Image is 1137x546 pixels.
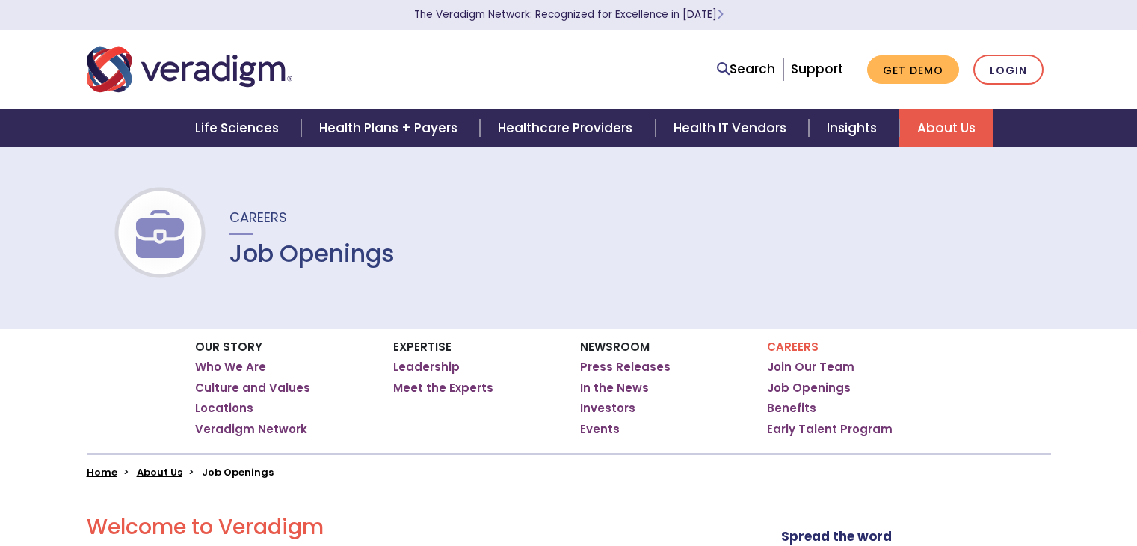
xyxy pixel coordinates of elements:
h2: Welcome to Veradigm [87,515,697,540]
a: Events [580,422,620,437]
a: The Veradigm Network: Recognized for Excellence in [DATE]Learn More [414,7,724,22]
a: Home [87,465,117,479]
a: Meet the Experts [393,381,493,396]
h1: Job Openings [229,239,395,268]
a: In the News [580,381,649,396]
a: Health Plans + Payers [301,109,480,147]
a: Get Demo [867,55,959,85]
a: Early Talent Program [767,422,893,437]
a: Healthcare Providers [480,109,655,147]
a: Life Sciences [177,109,301,147]
img: Veradigm logo [87,45,292,94]
a: Join Our Team [767,360,854,375]
a: Press Releases [580,360,671,375]
a: Veradigm Network [195,422,307,437]
strong: Spread the word [781,527,892,545]
a: Search [717,59,775,79]
span: Learn More [717,7,724,22]
a: Investors [580,401,635,416]
a: Culture and Values [195,381,310,396]
span: Careers [229,208,287,227]
a: Login [973,55,1044,85]
a: About Us [899,109,993,147]
a: About Us [137,465,182,479]
a: Locations [195,401,253,416]
a: Health IT Vendors [656,109,809,147]
a: Support [791,60,843,78]
a: Benefits [767,401,816,416]
a: Leadership [393,360,460,375]
a: Job Openings [767,381,851,396]
a: Insights [809,109,899,147]
a: Who We Are [195,360,266,375]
